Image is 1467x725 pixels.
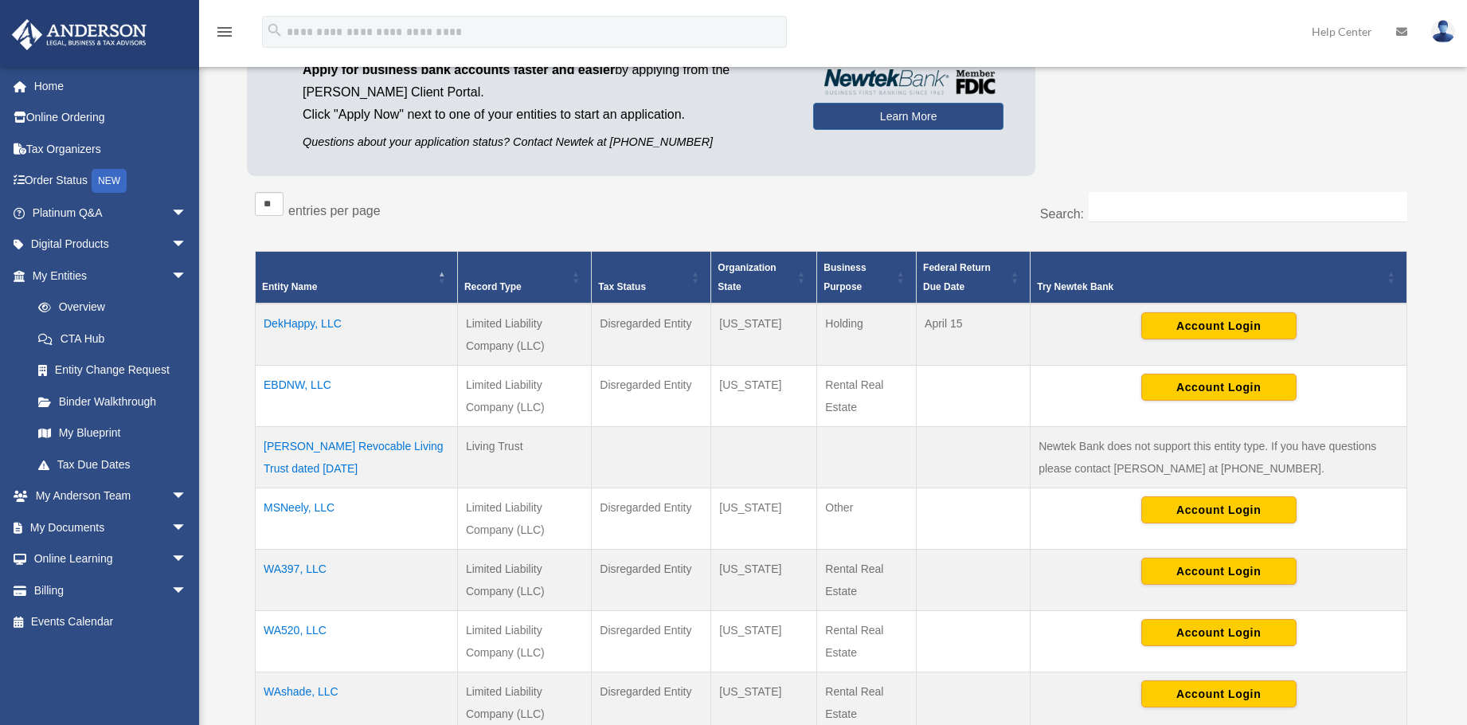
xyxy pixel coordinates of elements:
[256,549,458,610] td: WA397, LLC
[813,103,1003,130] a: Learn More
[171,574,203,607] span: arrow_drop_down
[215,22,234,41] i: menu
[464,281,522,292] span: Record Type
[1141,563,1297,576] a: Account Login
[7,19,151,50] img: Anderson Advisors Platinum Portal
[592,488,711,549] td: Disregarded Entity
[22,323,203,355] a: CTA Hub
[457,610,591,672] td: Limited Liability Company (LLC)
[256,304,458,366] td: DekHappy, LLC
[1141,680,1297,707] button: Account Login
[817,365,917,426] td: Rental Real Estate
[923,262,991,292] span: Federal Return Due Date
[22,355,203,386] a: Entity Change Request
[288,204,381,217] label: entries per page
[1141,502,1297,515] a: Account Login
[457,549,591,610] td: Limited Liability Company (LLC)
[1431,20,1455,43] img: User Pic
[1141,558,1297,585] button: Account Login
[457,304,591,366] td: Limited Liability Company (LLC)
[171,480,203,513] span: arrow_drop_down
[266,22,284,39] i: search
[1141,312,1297,339] button: Account Login
[1141,318,1297,331] a: Account Login
[711,488,817,549] td: [US_STATE]
[592,251,711,304] th: Tax Status: Activate to sort
[718,262,776,292] span: Organization State
[171,511,203,544] span: arrow_drop_down
[92,169,127,193] div: NEW
[303,63,615,76] span: Apply for business bank accounts faster and easier
[711,304,817,366] td: [US_STATE]
[1141,374,1297,401] button: Account Login
[592,610,711,672] td: Disregarded Entity
[11,511,211,543] a: My Documentsarrow_drop_down
[457,251,591,304] th: Record Type: Activate to sort
[1031,251,1407,304] th: Try Newtek Bank : Activate to sort
[817,304,917,366] td: Holding
[11,574,211,606] a: Billingarrow_drop_down
[22,417,203,449] a: My Blueprint
[711,251,817,304] th: Organization State: Activate to sort
[303,132,789,152] p: Questions about your application status? Contact Newtek at [PHONE_NUMBER]
[303,59,789,104] p: by applying from the [PERSON_NAME] Client Portal.
[171,229,203,261] span: arrow_drop_down
[256,610,458,672] td: WA520, LLC
[256,251,458,304] th: Entity Name: Activate to invert sorting
[592,365,711,426] td: Disregarded Entity
[817,488,917,549] td: Other
[22,292,195,323] a: Overview
[1141,379,1297,392] a: Account Login
[256,365,458,426] td: EBDNW, LLC
[22,449,203,480] a: Tax Due Dates
[817,251,917,304] th: Business Purpose: Activate to sort
[1141,619,1297,646] button: Account Login
[11,165,211,198] a: Order StatusNEW
[22,386,203,417] a: Binder Walkthrough
[817,610,917,672] td: Rental Real Estate
[592,304,711,366] td: Disregarded Entity
[11,260,203,292] a: My Entitiesarrow_drop_down
[11,480,211,512] a: My Anderson Teamarrow_drop_down
[598,281,646,292] span: Tax Status
[171,197,203,229] span: arrow_drop_down
[823,262,866,292] span: Business Purpose
[256,488,458,549] td: MSNeely, LLC
[1037,277,1383,296] div: Try Newtek Bank
[917,251,1031,304] th: Federal Return Due Date: Activate to sort
[256,426,458,488] td: [PERSON_NAME] Revocable Living Trust dated [DATE]
[711,610,817,672] td: [US_STATE]
[457,488,591,549] td: Limited Liability Company (LLC)
[1141,625,1297,637] a: Account Login
[711,549,817,610] td: [US_STATE]
[1040,207,1084,221] label: Search:
[11,606,211,638] a: Events Calendar
[11,102,211,134] a: Online Ordering
[171,260,203,292] span: arrow_drop_down
[262,281,317,292] span: Entity Name
[821,69,996,95] img: NewtekBankLogoSM.png
[11,543,211,575] a: Online Learningarrow_drop_down
[11,133,211,165] a: Tax Organizers
[1031,426,1407,488] td: Newtek Bank does not support this entity type. If you have questions please contact [PERSON_NAME]...
[457,365,591,426] td: Limited Liability Company (LLC)
[303,104,789,126] p: Click "Apply Now" next to one of your entities to start an application.
[711,365,817,426] td: [US_STATE]
[215,28,234,41] a: menu
[11,229,211,261] a: Digital Productsarrow_drop_down
[917,304,1031,366] td: April 15
[457,426,591,488] td: Living Trust
[1141,496,1297,523] button: Account Login
[11,70,211,102] a: Home
[1141,686,1297,699] a: Account Login
[171,543,203,576] span: arrow_drop_down
[817,549,917,610] td: Rental Real Estate
[11,197,211,229] a: Platinum Q&Aarrow_drop_down
[592,549,711,610] td: Disregarded Entity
